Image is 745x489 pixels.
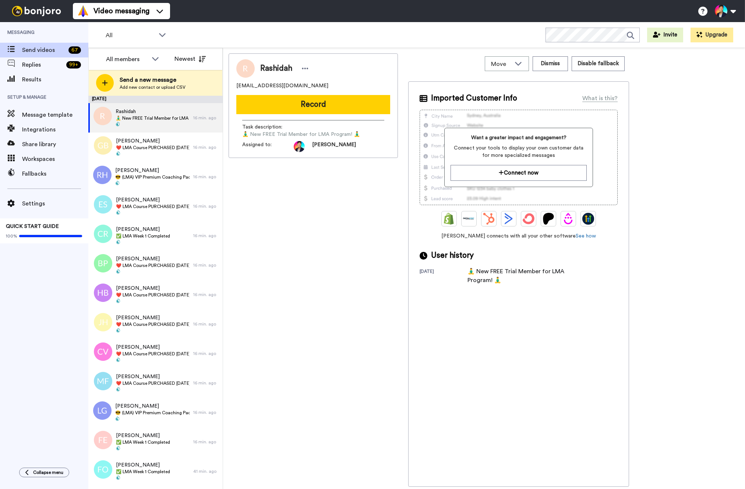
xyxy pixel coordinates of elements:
[116,314,190,321] span: [PERSON_NAME]
[260,63,292,74] span: Rashidah
[93,401,112,420] img: lg.png
[93,166,112,184] img: rh.png
[94,313,112,331] img: jh.png
[116,196,190,204] span: [PERSON_NAME]
[22,110,88,119] span: Message template
[116,145,190,151] span: ❤️️ LMA Course PURCHASED [DATE] ❤️️
[22,155,88,163] span: Workspaces
[22,140,88,149] span: Share library
[116,263,190,268] span: ❤️️ LMA Course PURCHASED [DATE] ❤️️
[66,61,81,68] div: 99 +
[68,46,81,54] div: 67
[116,285,190,292] span: [PERSON_NAME]
[193,144,219,150] div: 16 min. ago
[116,351,190,357] span: ❤️️ LMA Course PURCHASED [DATE] ❤️️
[193,115,219,121] div: 16 min. ago
[523,213,534,225] img: ConvertKit
[93,6,149,16] span: Video messaging
[236,82,328,89] span: [EMAIL_ADDRESS][DOMAIN_NAME]
[647,28,683,42] button: Invite
[115,174,190,180] span: 😎 (LMA) VIP Premium Coaching Package Purchased 😎
[22,125,88,134] span: Integrations
[443,213,455,225] img: Shopify
[22,169,88,178] span: Fallbacks
[93,107,112,125] img: r.png
[116,321,190,327] span: ❤️️ LMA Course PURCHASED [DATE] ❤️️
[562,213,574,225] img: Drip
[491,60,511,68] span: Move
[451,134,586,141] span: Want a greater impact and engagement?
[94,460,112,479] img: fo.png
[431,93,517,104] span: Imported Customer Info
[193,292,219,298] div: 16 min. ago
[106,31,155,40] span: All
[6,233,17,239] span: 100%
[431,250,474,261] span: User history
[236,59,255,78] img: Image of Rashidah
[193,203,219,209] div: 16 min. ago
[312,141,356,152] span: [PERSON_NAME]
[193,233,219,239] div: 16 min. ago
[193,380,219,386] div: 16 min. ago
[94,195,112,214] img: es.png
[116,461,170,469] span: [PERSON_NAME]
[169,52,211,66] button: Newest
[120,84,186,90] span: Add new contact or upload CSV
[294,141,305,152] img: ffa09536-0372-4512-8edd-a2a4b548861d-1722518563.jpg
[106,55,148,64] div: All members
[120,75,186,84] span: Send a new message
[193,439,219,445] div: 16 min. ago
[582,213,594,225] img: GoHighLevel
[115,167,190,174] span: [PERSON_NAME]
[115,410,190,416] span: 😎 (LMA) VIP Premium Coaching Package Purchased 😎
[543,213,554,225] img: Patreon
[242,123,294,131] span: Task description :
[116,204,190,210] span: ❤️️ LMA Course PURCHASED [DATE] ❤️️
[94,431,112,449] img: fe.png
[467,267,585,285] div: 🧘‍♂️ New FREE Trial Member for LMA Program! 🧘‍♂️
[236,95,390,114] button: Record
[116,233,170,239] span: ✅ LMA Week 1 Completed
[420,268,467,285] div: [DATE]
[451,144,586,159] span: Connect your tools to display your own customer data for more specialized messages
[420,232,618,240] span: [PERSON_NAME] connects with all your other software
[116,373,190,380] span: [PERSON_NAME]
[193,262,219,268] div: 16 min. ago
[116,439,170,445] span: ✅ LMA Week 1 Completed
[483,213,495,225] img: Hubspot
[77,5,89,17] img: vm-color.svg
[116,292,190,298] span: ❤️️ LMA Course PURCHASED [DATE] ❤️️
[88,96,223,103] div: [DATE]
[94,284,112,302] img: hb.png
[193,351,219,356] div: 16 min. ago
[116,255,190,263] span: [PERSON_NAME]
[193,174,219,180] div: 16 min. ago
[576,233,596,239] a: See how
[94,372,112,390] img: mf.png
[193,321,219,327] div: 16 min. ago
[6,224,59,229] span: QUICK START GUIDE
[116,226,170,233] span: [PERSON_NAME]
[94,254,112,272] img: bp.png
[463,213,475,225] img: Ontraport
[94,136,112,155] img: gb.png
[116,108,190,115] span: Rashidah
[582,94,618,103] div: What is this?
[116,380,190,386] span: ❤️️ LMA Course PURCHASED [DATE] ❤️️
[94,225,112,243] img: cr.png
[33,469,63,475] span: Collapse menu
[503,213,515,225] img: ActiveCampaign
[22,199,88,208] span: Settings
[451,165,586,181] a: Connect now
[115,402,190,410] span: [PERSON_NAME]
[19,468,69,477] button: Collapse menu
[116,469,170,475] span: ✅ LMA Week 1 Completed
[9,6,64,16] img: bj-logo-header-white.svg
[116,115,190,121] span: 🧘‍♂️ New FREE Trial Member for LMA Program! 🧘‍♂️
[572,56,625,71] button: Disable fallback
[691,28,733,42] button: Upgrade
[242,131,360,138] span: 🧘‍♂️ New FREE Trial Member for LMA Program! 🧘‍♂️
[94,342,112,361] img: cv.png
[22,75,88,84] span: Results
